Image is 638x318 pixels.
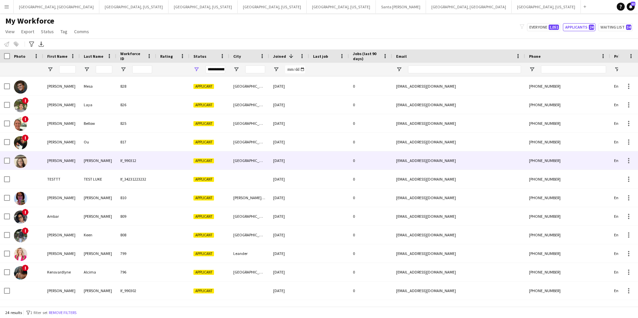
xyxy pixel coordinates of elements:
span: 1 filter set [30,310,48,315]
div: 810 [116,189,156,207]
span: 34 [626,25,631,30]
span: Applicant [193,177,214,182]
div: lf_990302 [116,281,156,300]
button: [GEOGRAPHIC_DATA], [US_STATE] [238,0,307,13]
span: 1,051 [549,25,559,30]
button: Santa [PERSON_NAME] [376,0,426,13]
div: Alcima [80,263,116,281]
span: Phone [529,54,541,59]
span: Applicant [193,158,214,163]
span: Comms [74,29,89,35]
span: Applicant [193,214,214,219]
div: [PERSON_NAME] [80,244,116,263]
input: City Filter Input [245,65,265,73]
img: Ashley Horner [14,248,27,261]
button: Open Filter Menu [273,66,279,72]
div: [EMAIL_ADDRESS][DOMAIN_NAME] [392,133,525,151]
a: Tag [58,27,70,36]
span: Applicant [193,288,214,293]
div: [PERSON_NAME] [43,226,80,244]
div: [PHONE_NUMBER] [525,226,610,244]
img: Jennifer Bellow [14,118,27,131]
span: Applicant [193,196,214,200]
span: Applicant [193,84,214,89]
div: [PERSON_NAME] [43,114,80,132]
div: [PHONE_NUMBER] [525,189,610,207]
div: [GEOGRAPHIC_DATA] [229,114,269,132]
span: Last job [313,54,328,59]
div: [PHONE_NUMBER] [525,96,610,114]
div: 808 [116,226,156,244]
div: [PHONE_NUMBER] [525,281,610,300]
span: Applicant [193,251,214,256]
span: View [5,29,15,35]
span: ! [22,209,29,215]
div: 828 [116,77,156,95]
div: 0 [349,189,392,207]
button: Open Filter Menu [614,66,620,72]
span: Applicant [193,270,214,275]
div: Keen [80,226,116,244]
span: Applicant [193,233,214,238]
div: [PERSON_NAME] [43,281,80,300]
div: 809 [116,207,156,225]
button: [GEOGRAPHIC_DATA], [US_STATE] [512,0,581,13]
div: [EMAIL_ADDRESS][DOMAIN_NAME] [392,77,525,95]
button: [GEOGRAPHIC_DATA], [US_STATE] [99,0,168,13]
div: [EMAIL_ADDRESS][DOMAIN_NAME] [392,96,525,114]
div: [GEOGRAPHIC_DATA] [229,151,269,170]
button: Open Filter Menu [396,66,402,72]
div: [DATE] [269,77,309,95]
a: Status [38,27,56,36]
div: [PERSON_NAME] [43,96,80,114]
div: TESTTT [43,170,80,188]
span: Applicant [193,103,214,108]
span: Profile [614,54,627,59]
div: 0 [349,263,392,281]
div: 0 [349,77,392,95]
button: Waiting list34 [598,23,633,31]
div: [PHONE_NUMBER] [525,207,610,225]
div: 0 [349,207,392,225]
input: First Name Filter Input [59,65,76,73]
span: Joined [273,54,286,59]
div: [EMAIL_ADDRESS][DOMAIN_NAME] [392,114,525,132]
a: View [3,27,17,36]
button: [GEOGRAPHIC_DATA], [US_STATE] [307,0,376,13]
div: [PHONE_NUMBER] [525,170,610,188]
div: [PERSON_NAME] [43,133,80,151]
input: Workforce ID Filter Input [132,65,152,73]
div: [GEOGRAPHIC_DATA] [229,226,269,244]
div: [EMAIL_ADDRESS][DOMAIN_NAME] [392,263,525,281]
img: Lauri Loosemore [14,155,27,168]
a: 13 [627,3,635,11]
div: [GEOGRAPHIC_DATA] [229,133,269,151]
div: [DATE] [269,226,309,244]
span: ! [22,227,29,234]
div: [EMAIL_ADDRESS][DOMAIN_NAME] [392,244,525,263]
div: 0 [349,96,392,114]
div: 799 [116,244,156,263]
span: City [233,54,241,59]
img: Matthew Mesa [14,80,27,94]
span: Rating [160,54,173,59]
button: Open Filter Menu [120,66,126,72]
div: [PERSON_NAME] [43,151,80,170]
span: 24 [589,25,594,30]
div: [PERSON_NAME][DEMOGRAPHIC_DATA] [229,189,269,207]
span: My Workforce [5,16,54,26]
div: 0 [349,151,392,170]
div: [PERSON_NAME] [43,77,80,95]
div: [PHONE_NUMBER] [525,133,610,151]
input: Email Filter Input [408,65,521,73]
input: Last Name Filter Input [96,65,112,73]
div: [DATE] [269,281,309,300]
div: 826 [116,96,156,114]
div: Laya [80,96,116,114]
span: Tag [60,29,67,35]
div: Ambar [43,207,80,225]
div: Mesa [80,77,116,95]
div: 796 [116,263,156,281]
div: [DATE] [269,189,309,207]
button: Applicants24 [563,23,595,31]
